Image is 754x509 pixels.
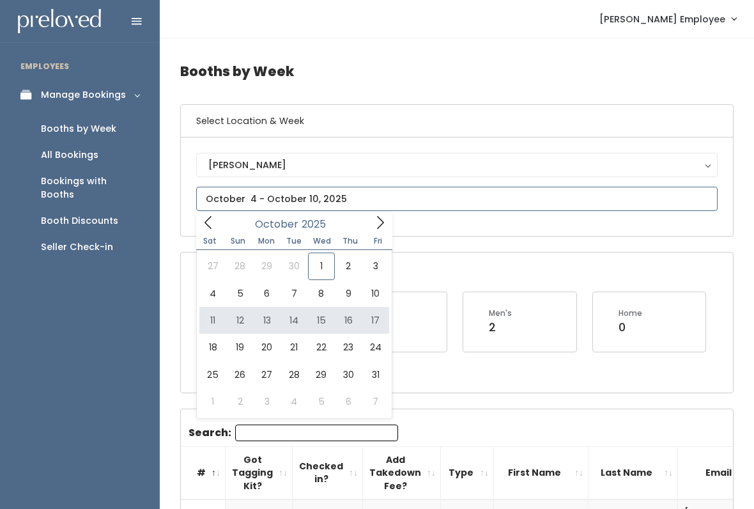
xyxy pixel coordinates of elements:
span: October 26, 2025 [226,361,253,388]
a: [PERSON_NAME] Employee [587,5,749,33]
h4: Booths by Week [180,54,734,89]
span: November 6, 2025 [335,388,362,415]
span: October 25, 2025 [199,361,226,388]
span: September 27, 2025 [199,253,226,279]
div: Booth Discounts [41,214,118,228]
div: 2 [489,319,512,336]
span: October 29, 2025 [308,361,335,388]
span: Thu [336,237,364,245]
span: September 30, 2025 [281,253,307,279]
span: October 18, 2025 [199,334,226,361]
span: October 21, 2025 [281,334,307,361]
span: November 3, 2025 [254,388,281,415]
span: October 24, 2025 [362,334,389,361]
th: Type: activate to sort column ascending [441,446,494,499]
span: October [255,219,298,230]
span: November 4, 2025 [281,388,307,415]
span: November 7, 2025 [362,388,389,415]
div: Home [619,308,642,319]
span: October 1, 2025 [308,253,335,279]
span: October 27, 2025 [254,361,281,388]
div: Booths by Week [41,122,116,136]
span: October 20, 2025 [254,334,281,361]
span: October 10, 2025 [362,280,389,307]
div: Bookings with Booths [41,175,139,201]
button: [PERSON_NAME] [196,153,718,177]
span: [PERSON_NAME] Employee [599,12,725,26]
span: October 7, 2025 [281,280,307,307]
div: All Bookings [41,148,98,162]
span: October 8, 2025 [308,280,335,307]
span: October 22, 2025 [308,334,335,361]
span: October 13, 2025 [254,307,281,334]
span: October 12, 2025 [226,307,253,334]
span: October 3, 2025 [362,253,389,279]
input: October 4 - October 10, 2025 [196,187,718,211]
span: October 2, 2025 [335,253,362,279]
th: Add Takedown Fee?: activate to sort column ascending [363,446,441,499]
span: Mon [252,237,281,245]
span: Tue [280,237,308,245]
span: October 19, 2025 [226,334,253,361]
span: Sat [196,237,224,245]
span: October 17, 2025 [362,307,389,334]
span: October 5, 2025 [226,280,253,307]
span: October 9, 2025 [335,280,362,307]
img: preloved logo [18,9,101,34]
span: October 23, 2025 [335,334,362,361]
span: September 29, 2025 [254,253,281,279]
span: September 28, 2025 [226,253,253,279]
span: November 2, 2025 [226,388,253,415]
span: October 15, 2025 [308,307,335,334]
span: Fri [364,237,392,245]
input: Search: [235,425,398,441]
span: November 5, 2025 [308,388,335,415]
span: October 14, 2025 [281,307,307,334]
div: Men's [489,308,512,319]
span: October 28, 2025 [281,361,307,388]
span: October 6, 2025 [254,280,281,307]
div: Manage Bookings [41,88,126,102]
span: October 16, 2025 [335,307,362,334]
div: Seller Check-in [41,240,113,254]
span: Sun [224,237,252,245]
h6: Select Location & Week [181,105,733,137]
div: 0 [619,319,642,336]
span: October 31, 2025 [362,361,389,388]
th: #: activate to sort column descending [181,446,226,499]
div: [PERSON_NAME] [208,158,705,172]
input: Year [298,216,337,232]
span: October 30, 2025 [335,361,362,388]
span: November 1, 2025 [199,388,226,415]
th: First Name: activate to sort column ascending [494,446,589,499]
th: Checked in?: activate to sort column ascending [293,446,363,499]
span: October 4, 2025 [199,280,226,307]
span: October 11, 2025 [199,307,226,334]
th: Got Tagging Kit?: activate to sort column ascending [226,446,293,499]
th: Last Name: activate to sort column ascending [589,446,678,499]
span: Wed [308,237,336,245]
label: Search: [188,425,398,441]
